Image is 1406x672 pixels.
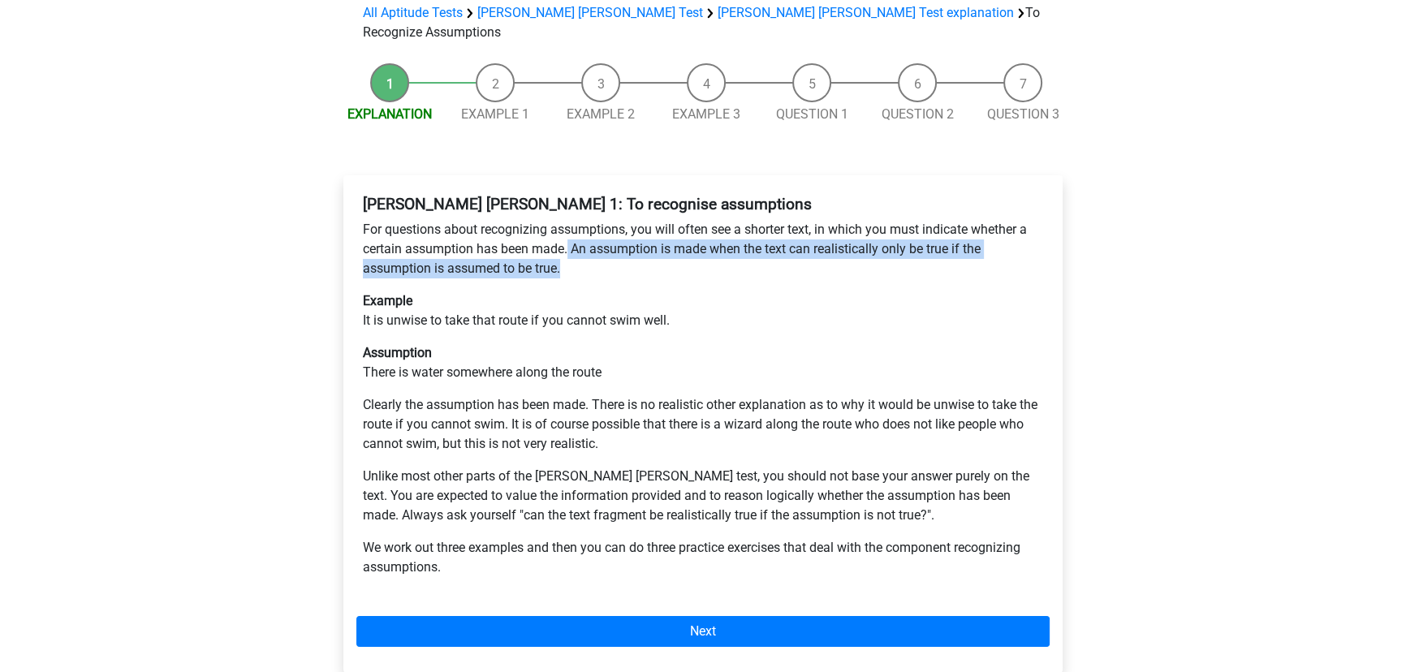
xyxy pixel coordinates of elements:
[461,106,529,122] a: Example 1
[672,106,740,122] a: Example 3
[776,106,848,122] a: Question 1
[363,291,1043,330] p: It is unwise to take that route if you cannot swim well.
[363,343,1043,382] p: There is water somewhere along the route
[363,5,463,20] a: All Aptitude Tests
[363,293,412,308] b: Example
[718,5,1014,20] a: [PERSON_NAME] [PERSON_NAME] Test explanation
[356,3,1050,42] div: To Recognize Assumptions
[363,467,1043,525] p: Unlike most other parts of the [PERSON_NAME] [PERSON_NAME] test, you should not base your answer ...
[363,195,812,213] b: [PERSON_NAME] [PERSON_NAME] 1: To recognise assumptions
[477,5,703,20] a: [PERSON_NAME] [PERSON_NAME] Test
[363,538,1043,577] p: We work out three examples and then you can do three practice exercises that deal with the compon...
[356,616,1050,647] a: Next
[567,106,635,122] a: Example 2
[363,345,432,360] b: Assumption
[363,220,1043,278] p: For questions about recognizing assumptions, you will often see a shorter text, in which you must...
[347,106,432,122] a: Explanation
[987,106,1059,122] a: Question 3
[882,106,954,122] a: Question 2
[363,395,1043,454] p: Clearly the assumption has been made. There is no realistic other explanation as to why it would ...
